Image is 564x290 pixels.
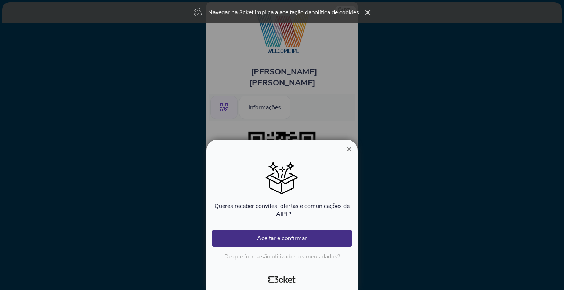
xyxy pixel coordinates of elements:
p: De que forma são utilizados os meus dados? [212,253,352,261]
p: Navegar na 3cket implica a aceitação da [208,8,359,16]
button: Aceitar e confirmar [212,230,352,247]
p: Queres receber convites, ofertas e comunicações de FAIPL? [212,202,352,218]
a: política de cookies [311,8,359,16]
span: × [347,144,352,154]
